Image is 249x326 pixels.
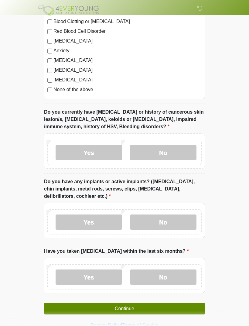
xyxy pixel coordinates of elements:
label: Yes [56,214,122,230]
input: [MEDICAL_DATA] [47,68,52,73]
label: [MEDICAL_DATA] [53,57,202,64]
label: Yes [56,145,122,160]
input: Blood Clotting or [MEDICAL_DATA] [47,19,52,24]
button: Continue [44,303,205,314]
label: No [130,269,196,285]
label: No [130,145,196,160]
label: Anxiety [53,47,202,54]
label: Yes [56,269,122,285]
label: Have you taken [MEDICAL_DATA] within the last six months? [44,248,189,255]
input: Red Blood Cell Disorder [47,29,52,34]
input: [MEDICAL_DATA] [47,39,52,44]
img: 4Ever Young Frankfort Logo [38,5,100,15]
input: Anxiety [47,49,52,53]
label: None of the above [53,86,202,93]
label: [MEDICAL_DATA] [53,76,202,84]
label: Do you currently have [MEDICAL_DATA] or history of cancerous skin lesion/s, [MEDICAL_DATA], keloi... [44,108,205,130]
input: None of the above [47,88,52,92]
label: No [130,214,196,230]
label: [MEDICAL_DATA] [53,37,202,45]
input: [MEDICAL_DATA] [47,78,52,83]
label: Do you have any implants or active implants? ([MEDICAL_DATA], chin implants, metal rods, screws, ... [44,178,205,200]
input: [MEDICAL_DATA] [47,58,52,63]
label: Red Blood Cell Disorder [53,28,202,35]
label: Blood Clotting or [MEDICAL_DATA] [53,18,202,25]
label: [MEDICAL_DATA] [53,67,202,74]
